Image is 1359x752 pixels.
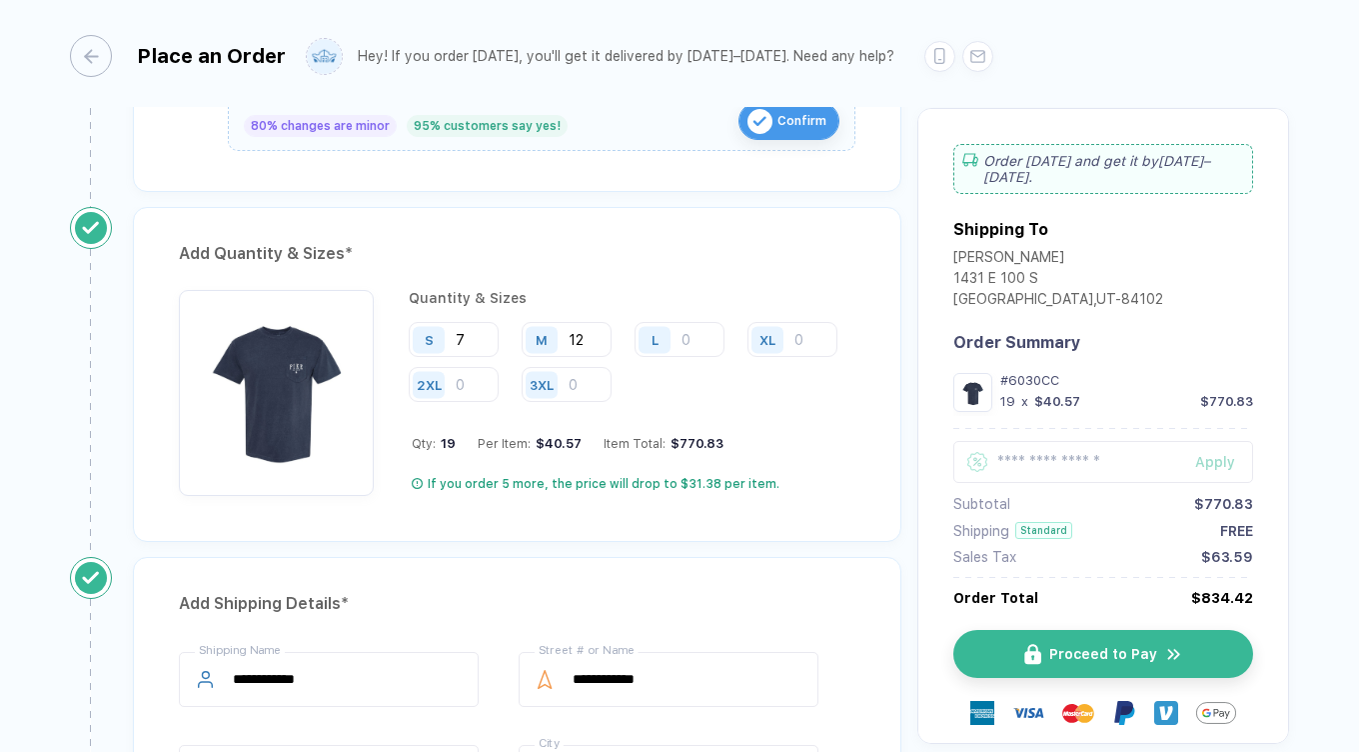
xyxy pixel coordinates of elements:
[1220,523,1253,539] div: FREE
[738,102,839,140] button: iconConfirm
[1200,394,1253,409] div: $770.83
[1000,373,1253,388] div: #6030CC
[179,238,855,270] div: Add Quantity & Sizes
[958,378,987,407] img: eecc0bd6-931e-43e2-bf24-92bf6471ea8c_nt_front_1757607052797.jpg
[652,332,659,347] div: L
[436,436,456,451] span: 19
[1194,496,1253,512] div: $770.83
[1012,697,1044,729] img: visa
[953,220,1048,239] div: Shipping To
[953,590,1038,606] div: Order Total
[409,290,855,306] div: Quantity & Sizes
[777,105,826,137] span: Confirm
[412,436,456,451] div: Qty:
[953,291,1163,312] div: [GEOGRAPHIC_DATA] , UT - 84102
[1154,701,1178,725] img: Venmo
[358,48,894,65] div: Hey! If you order [DATE], you'll get it delivered by [DATE]–[DATE]. Need any help?
[137,44,286,68] div: Place an Order
[1165,645,1183,664] img: icon
[1196,693,1236,733] img: GPay
[1019,394,1030,409] div: x
[530,377,554,392] div: 3XL
[759,332,775,347] div: XL
[425,332,434,347] div: S
[1024,644,1041,665] img: icon
[244,115,397,137] div: 80% changes are minor
[189,300,364,475] img: eecc0bd6-931e-43e2-bf24-92bf6471ea8c_nt_front_1757607052797.jpg
[747,109,772,134] img: icon
[666,436,723,451] div: $770.83
[1049,646,1157,662] span: Proceed to Pay
[953,630,1253,678] button: iconProceed to Payicon
[307,39,342,74] img: user profile
[179,588,855,620] div: Add Shipping Details
[1034,394,1080,409] div: $40.57
[1191,590,1253,606] div: $834.42
[1201,549,1253,565] div: $63.59
[953,523,1009,539] div: Shipping
[1170,441,1253,483] button: Apply
[953,496,1010,512] div: Subtotal
[417,377,442,392] div: 2XL
[478,436,582,451] div: Per Item:
[953,549,1016,565] div: Sales Tax
[536,332,548,347] div: M
[407,115,568,137] div: 95% customers say yes!
[604,436,723,451] div: Item Total:
[1112,701,1136,725] img: Paypal
[970,701,994,725] img: express
[953,249,1163,270] div: [PERSON_NAME]
[1062,697,1094,729] img: master-card
[953,270,1163,291] div: 1431 E 100 S
[953,333,1253,352] div: Order Summary
[1015,522,1072,539] div: Standard
[428,476,779,492] div: If you order 5 more, the price will drop to $31.38 per item.
[531,436,582,451] div: $40.57
[953,144,1253,194] div: Order [DATE] and get it by [DATE]–[DATE] .
[1000,394,1015,409] div: 19
[1195,454,1253,470] div: Apply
